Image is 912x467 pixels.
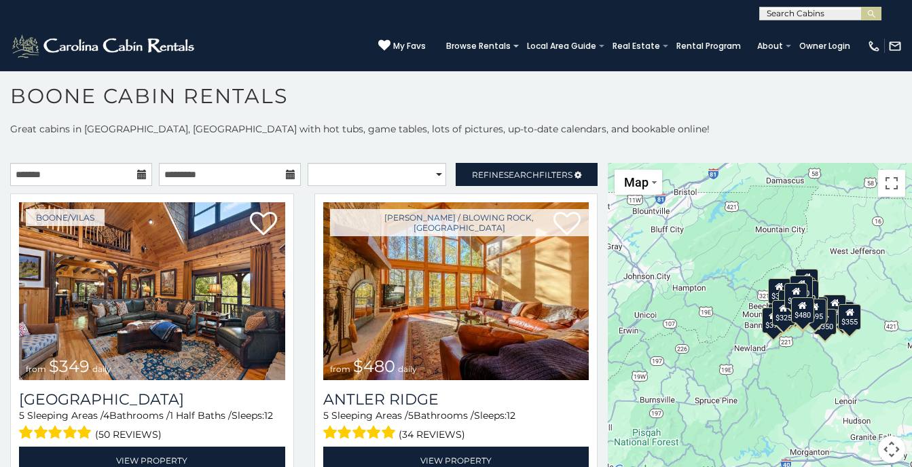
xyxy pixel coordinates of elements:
[867,39,881,53] img: phone-regular-white.png
[888,39,902,53] img: mail-regular-white.png
[323,202,589,380] a: Antler Ridge from $480 daily
[768,278,791,304] div: $305
[796,269,819,295] div: $525
[19,202,285,380] img: Diamond Creek Lodge
[803,299,826,324] div: $695
[615,170,662,195] button: Change map style
[323,409,589,443] div: Sleeping Areas / Bathrooms / Sleeps:
[323,202,589,380] img: Antler Ridge
[472,170,572,180] span: Refine Filters
[408,409,414,422] span: 5
[606,37,667,56] a: Real Estate
[393,40,426,52] span: My Favs
[762,307,785,333] div: $375
[19,409,285,443] div: Sleeping Areas / Bathrooms / Sleeps:
[49,356,90,376] span: $349
[878,436,905,463] button: Map camera controls
[878,170,905,197] button: Toggle fullscreen view
[19,409,24,422] span: 5
[791,297,814,323] div: $480
[823,295,846,320] div: $930
[772,300,795,326] div: $325
[323,390,589,409] a: Antler Ridge
[520,37,603,56] a: Local Area Guide
[792,37,857,56] a: Owner Login
[103,409,109,422] span: 4
[507,409,515,422] span: 12
[790,276,813,301] div: $320
[378,39,426,53] a: My Favs
[170,409,232,422] span: 1 Half Baths /
[95,426,162,443] span: (50 reviews)
[19,390,285,409] a: [GEOGRAPHIC_DATA]
[330,209,589,236] a: [PERSON_NAME] / Blowing Rock, [GEOGRAPHIC_DATA]
[504,170,539,180] span: Search
[398,364,417,374] span: daily
[264,409,273,422] span: 12
[456,163,598,186] a: RefineSearchFilters
[624,175,649,189] span: Map
[399,426,465,443] span: (34 reviews)
[250,210,277,239] a: Add to favorites
[19,202,285,380] a: Diamond Creek Lodge from $349 daily
[92,364,111,374] span: daily
[784,283,807,309] div: $349
[839,304,862,330] div: $355
[323,409,329,422] span: 5
[670,37,748,56] a: Rental Program
[750,37,790,56] a: About
[439,37,517,56] a: Browse Rentals
[26,209,105,226] a: Boone/Vilas
[353,356,395,376] span: $480
[26,364,46,374] span: from
[10,33,198,60] img: White-1-2.png
[19,390,285,409] h3: Diamond Creek Lodge
[330,364,350,374] span: from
